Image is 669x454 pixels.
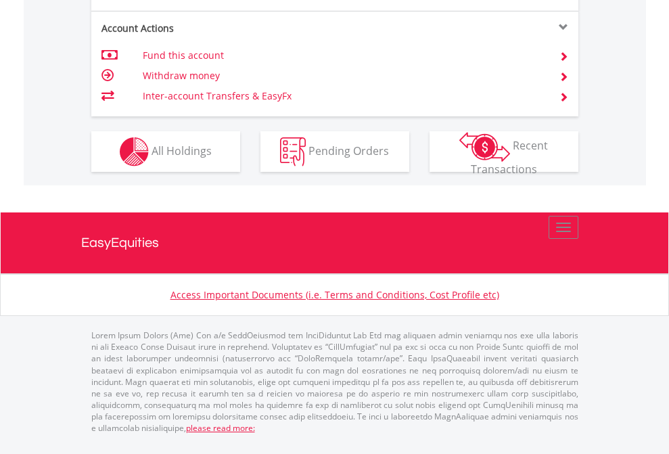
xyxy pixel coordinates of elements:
[459,132,510,162] img: transactions-zar-wht.png
[260,131,409,172] button: Pending Orders
[152,143,212,158] span: All Holdings
[91,330,578,434] p: Lorem Ipsum Dolors (Ame) Con a/e SeddOeiusmod tem InciDiduntut Lab Etd mag aliquaen admin veniamq...
[143,86,543,106] td: Inter-account Transfers & EasyFx
[430,131,578,172] button: Recent Transactions
[143,45,543,66] td: Fund this account
[143,66,543,86] td: Withdraw money
[91,22,335,35] div: Account Actions
[91,131,240,172] button: All Holdings
[170,288,499,301] a: Access Important Documents (i.e. Terms and Conditions, Cost Profile etc)
[81,212,589,273] a: EasyEquities
[120,137,149,166] img: holdings-wht.png
[280,137,306,166] img: pending_instructions-wht.png
[186,422,255,434] a: please read more:
[308,143,389,158] span: Pending Orders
